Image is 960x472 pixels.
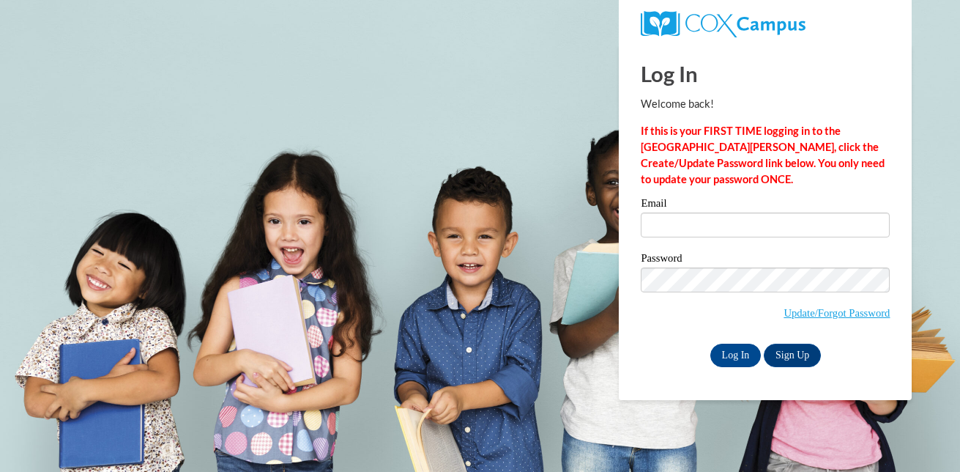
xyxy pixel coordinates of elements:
label: Password [641,253,890,268]
label: Email [641,198,890,213]
p: Welcome back! [641,96,890,112]
a: COX Campus [641,11,890,37]
a: Update/Forgot Password [784,307,890,319]
strong: If this is your FIRST TIME logging in to the [GEOGRAPHIC_DATA][PERSON_NAME], click the Create/Upd... [641,125,885,185]
img: COX Campus [641,11,805,37]
input: Log In [710,344,762,367]
h1: Log In [641,59,890,89]
a: Sign Up [764,344,821,367]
